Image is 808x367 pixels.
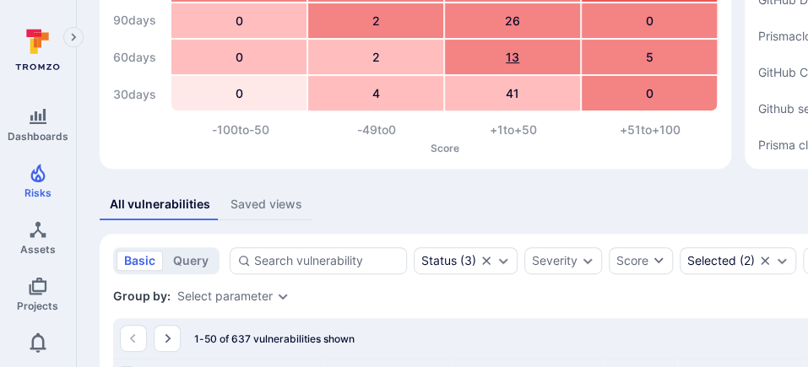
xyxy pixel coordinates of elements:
div: +51 to +100 [582,121,719,138]
span: Assets [20,243,56,256]
div: 30 days [113,78,164,111]
button: Selected(2) [687,254,755,267]
div: -100 to -50 [172,121,309,138]
button: Expand dropdown [581,254,594,267]
div: 4 [308,76,443,111]
div: 0 [171,40,306,74]
span: Group by: [113,288,171,305]
div: 2 [308,40,443,74]
button: Go to the previous page [120,325,147,352]
button: Expand dropdown [276,289,290,303]
button: Clear selection [480,254,493,267]
button: Clear selection [758,254,772,267]
div: 60 days [113,40,164,74]
div: All vulnerabilities [110,196,210,213]
button: Select parameter [177,289,273,303]
div: 5 [582,40,717,74]
button: Go to the next page [154,325,181,352]
div: 13 [445,40,580,74]
div: 26 [445,3,580,38]
div: 41 [445,76,580,111]
div: Status [421,254,457,267]
div: 0 [171,76,306,111]
button: Expand dropdown [775,254,789,267]
i: Expand navigation menu [68,30,79,45]
p: Score [172,142,718,154]
div: Selected [687,254,736,267]
button: basic [117,251,163,271]
div: Saved views [230,196,302,213]
div: 0 [582,3,717,38]
div: 2 [308,3,443,38]
div: 0 [171,3,306,38]
button: Expand dropdown [496,254,510,267]
div: +1 to +50 [445,121,582,138]
button: Status(3) [421,254,476,267]
div: 0 [582,76,717,111]
button: Score [609,247,673,274]
span: 1-50 of 637 vulnerabilities shown [194,332,355,345]
button: query [165,251,216,271]
div: 90 days [113,3,164,37]
span: Risks [24,186,52,199]
div: -49 to 0 [309,121,446,138]
div: Score [616,252,648,269]
input: Search vulnerability [254,252,399,269]
button: Severity [532,254,578,267]
div: ( 2 ) [687,254,755,267]
span: Dashboards [8,130,68,143]
div: ( 3 ) [421,254,476,267]
div: grouping parameters [177,289,290,303]
span: Projects [17,300,58,312]
button: Expand navigation menu [63,27,84,47]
